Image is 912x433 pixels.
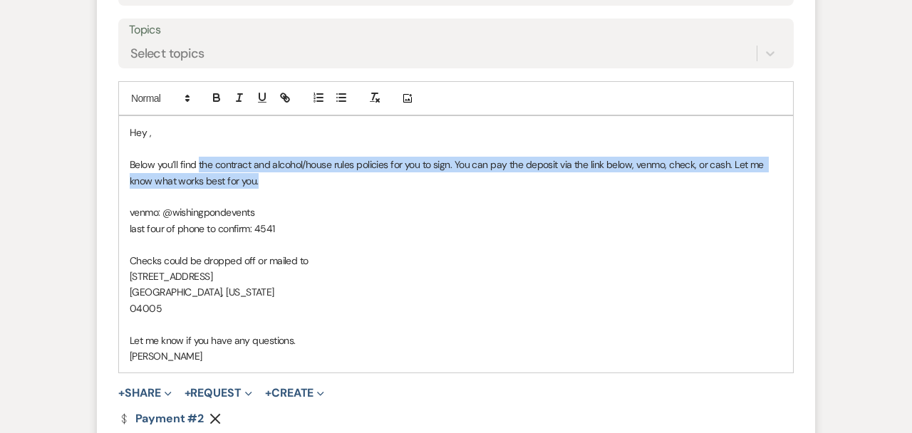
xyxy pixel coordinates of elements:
button: Share [118,387,172,399]
p: Hey , [130,125,782,140]
button: Request [185,387,252,399]
p: [PERSON_NAME] [130,348,782,364]
div: Select topics [130,44,204,63]
span: + [118,387,125,399]
span: + [265,387,271,399]
span: + [185,387,191,399]
p: Checks could be dropped off or mailed to [130,253,782,268]
p: last four of phone to confirm: 4541 [130,221,782,236]
label: Topics [129,20,783,41]
a: Payment #2 [118,413,204,424]
p: Let me know if you have any questions. [130,333,782,348]
p: 04005 [130,301,782,316]
p: [GEOGRAPHIC_DATA], [US_STATE] [130,284,782,300]
p: Below you’ll find the contract and alcohol/house rules policies for you to sign. You can pay the ... [130,157,782,189]
p: venmo: @wishingpondevents [130,204,782,220]
p: [STREET_ADDRESS] [130,268,782,284]
button: Create [265,387,324,399]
